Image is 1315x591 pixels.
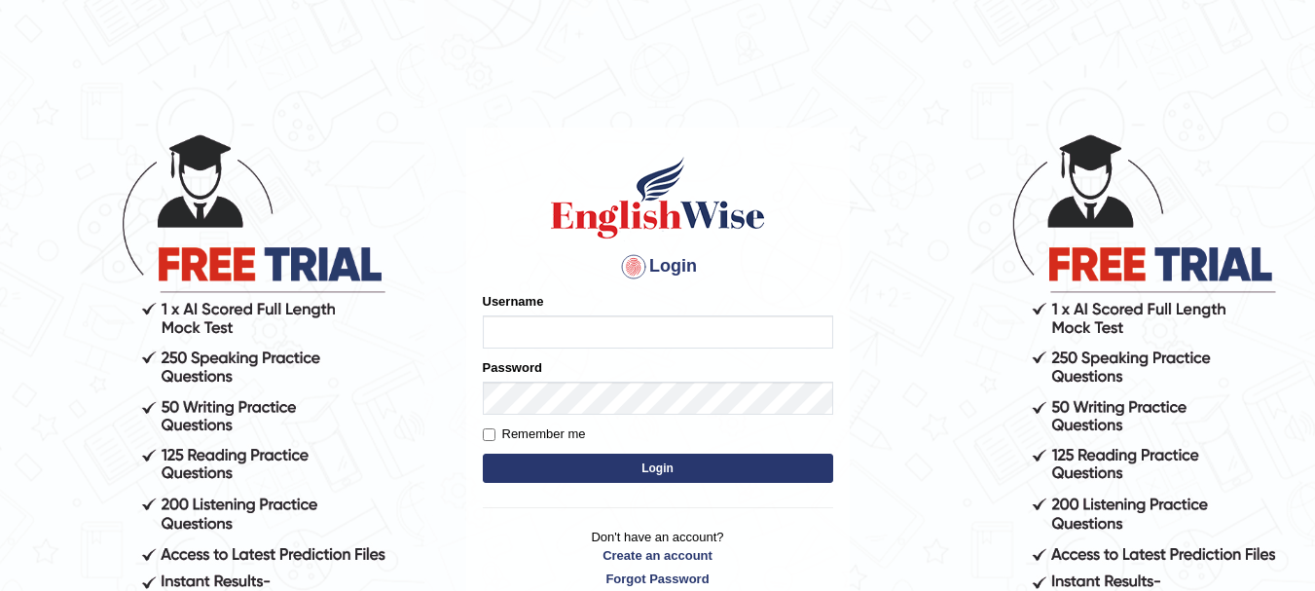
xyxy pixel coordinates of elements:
a: Create an account [483,546,833,565]
label: Remember me [483,425,586,444]
a: Forgot Password [483,570,833,588]
label: Username [483,292,544,311]
p: Don't have an account? [483,528,833,588]
h4: Login [483,251,833,282]
label: Password [483,358,542,377]
input: Remember me [483,428,495,441]
img: Logo of English Wise sign in for intelligent practice with AI [547,154,769,241]
button: Login [483,454,833,483]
